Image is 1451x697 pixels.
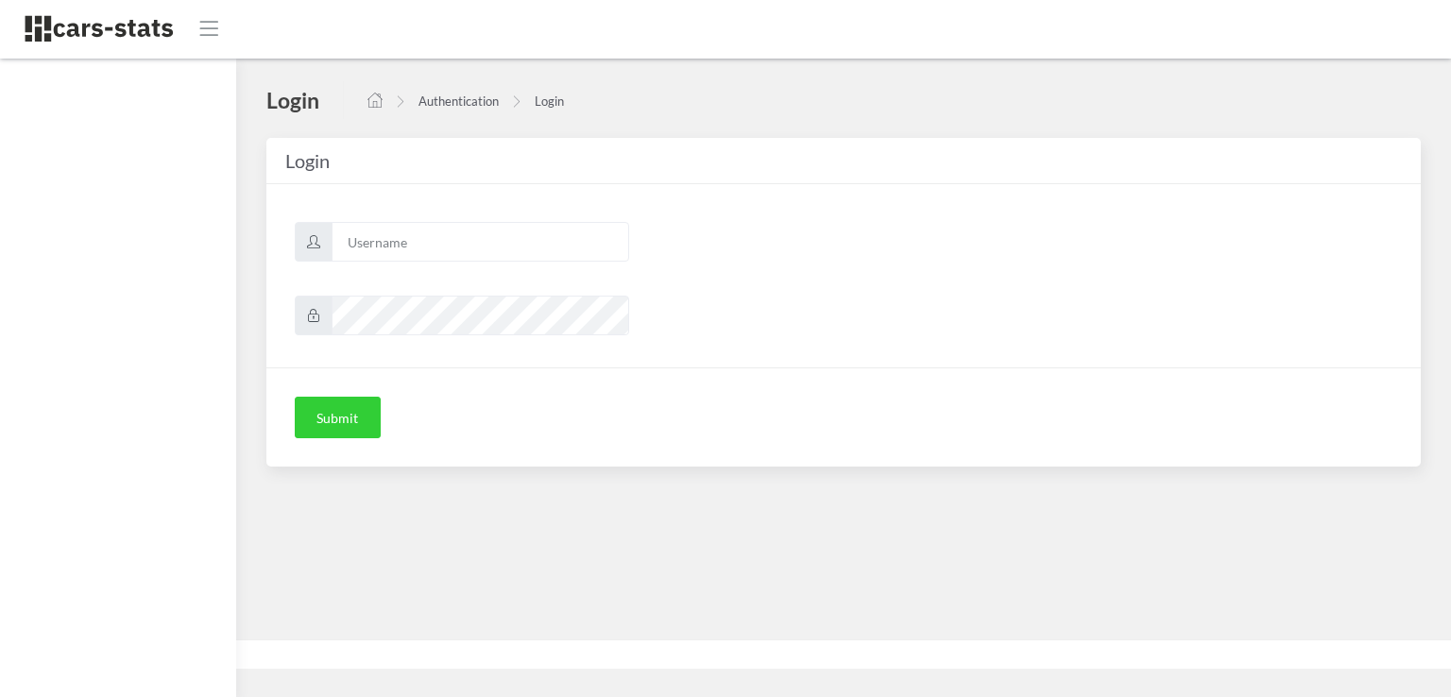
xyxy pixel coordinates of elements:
img: navbar brand [24,14,175,43]
input: Username [332,222,629,262]
button: Submit [295,397,381,438]
a: Login [535,93,564,109]
span: Login [285,149,330,172]
h4: Login [266,86,319,114]
a: Authentication [418,93,499,109]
